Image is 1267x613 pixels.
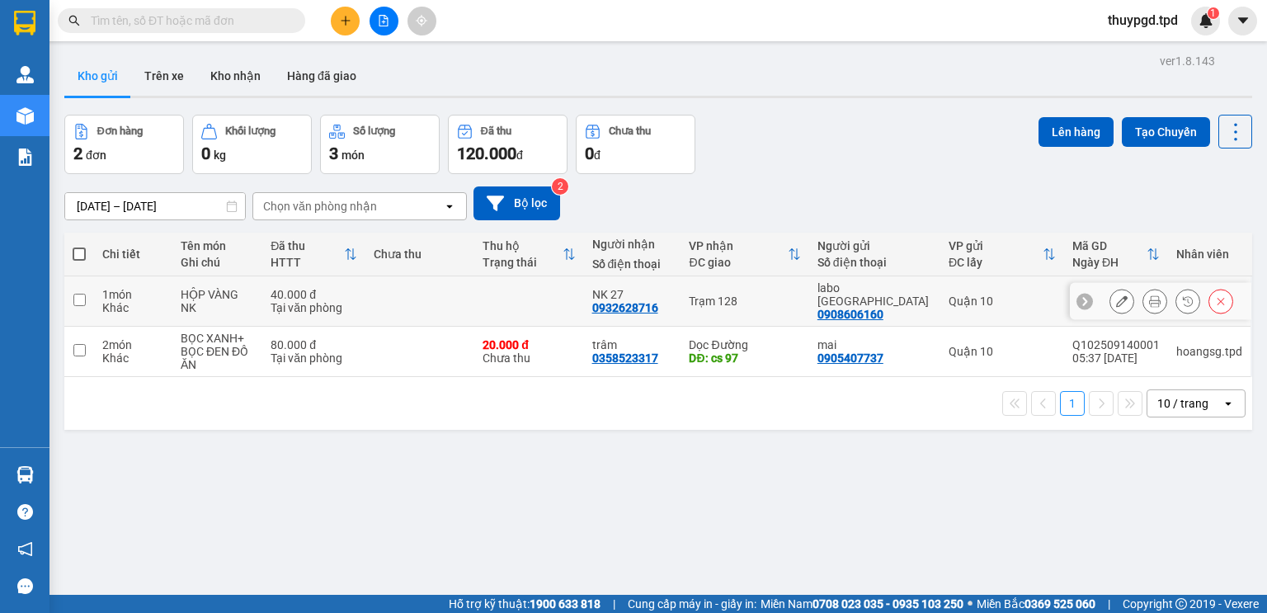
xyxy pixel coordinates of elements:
[1176,345,1242,358] div: hoangsg.tpd
[1072,338,1160,351] div: Q102509140001
[1108,595,1110,613] span: |
[1176,248,1242,261] div: Nhân viên
[197,56,274,96] button: Kho nhận
[594,149,601,162] span: đ
[449,595,601,613] span: Hỗ trợ kỹ thuật:
[443,200,456,213] svg: open
[628,595,756,613] span: Cung cấp máy in - giấy in:
[977,595,1095,613] span: Miền Bắc
[1157,395,1208,412] div: 10 / trang
[271,239,344,252] div: Đã thu
[949,295,1056,308] div: Quận 10
[16,149,34,166] img: solution-icon
[949,345,1056,358] div: Quận 10
[320,115,440,174] button: Số lượng3món
[689,338,800,351] div: Dọc Đường
[181,288,254,314] div: HỘP VÀNG NK
[689,256,787,269] div: ĐC giao
[1122,117,1210,147] button: Tạo Chuyến
[592,238,673,251] div: Người nhận
[225,125,276,137] div: Khối lượng
[263,198,377,215] div: Chọn văn phòng nhận
[271,338,357,351] div: 80.000 đ
[1208,7,1219,19] sup: 1
[949,256,1043,269] div: ĐC lấy
[689,295,800,308] div: Trạm 128
[271,256,344,269] div: HTTT
[812,597,963,611] strong: 0708 023 035 - 0935 103 250
[968,601,973,607] span: ⚪️
[181,332,254,371] div: BỌC XANH+ BỌC ĐEN ĐỒ ĂN
[374,248,466,261] div: Chưa thu
[17,504,33,520] span: question-circle
[949,239,1043,252] div: VP gửi
[516,149,523,162] span: đ
[64,115,184,174] button: Đơn hàng2đơn
[689,351,800,365] div: DĐ: cs 97
[457,144,516,163] span: 120.000
[448,115,568,174] button: Đã thu120.000đ
[64,56,131,96] button: Kho gửi
[681,233,808,276] th: Toggle SortBy
[613,595,615,613] span: |
[817,351,883,365] div: 0905407737
[689,239,787,252] div: VP nhận
[181,256,254,269] div: Ghi chú
[1222,397,1235,410] svg: open
[592,338,673,351] div: trâm
[483,256,562,269] div: Trạng thái
[1210,7,1216,19] span: 1
[576,115,695,174] button: Chưa thu0đ
[530,597,601,611] strong: 1900 633 818
[16,66,34,83] img: warehouse-icon
[353,125,395,137] div: Số lượng
[1175,598,1187,610] span: copyright
[483,239,562,252] div: Thu hộ
[592,301,658,314] div: 0932628716
[1228,7,1257,35] button: caret-down
[817,239,932,252] div: Người gửi
[1039,117,1114,147] button: Lên hàng
[1160,52,1215,70] div: ver 1.8.143
[378,15,389,26] span: file-add
[817,256,932,269] div: Số điện thoại
[102,301,164,314] div: Khác
[592,288,673,301] div: NK 27
[102,248,164,261] div: Chi tiết
[609,125,651,137] div: Chưa thu
[329,144,338,163] span: 3
[86,149,106,162] span: đơn
[65,193,245,219] input: Select a date range.
[274,56,370,96] button: Hàng đã giao
[817,338,932,351] div: mai
[102,338,164,351] div: 2 món
[592,351,658,365] div: 0358523317
[1072,239,1147,252] div: Mã GD
[341,149,365,162] span: món
[181,239,254,252] div: Tên món
[483,338,575,351] div: 20.000 đ
[481,125,511,137] div: Đã thu
[16,107,34,125] img: warehouse-icon
[201,144,210,163] span: 0
[91,12,285,30] input: Tìm tên, số ĐT hoặc mã đơn
[552,178,568,195] sup: 2
[1095,10,1191,31] span: thuypgd.tpd
[192,115,312,174] button: Khối lượng0kg
[1072,351,1160,365] div: 05:37 [DATE]
[331,7,360,35] button: plus
[483,338,575,365] div: Chưa thu
[102,288,164,301] div: 1 món
[474,233,583,276] th: Toggle SortBy
[1072,256,1147,269] div: Ngày ĐH
[1109,289,1134,314] div: Sửa đơn hàng
[340,15,351,26] span: plus
[1236,13,1251,28] span: caret-down
[1064,233,1168,276] th: Toggle SortBy
[16,466,34,483] img: warehouse-icon
[262,233,365,276] th: Toggle SortBy
[97,125,143,137] div: Đơn hàng
[102,351,164,365] div: Khác
[271,351,357,365] div: Tại văn phòng
[817,281,932,308] div: labo việt tiên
